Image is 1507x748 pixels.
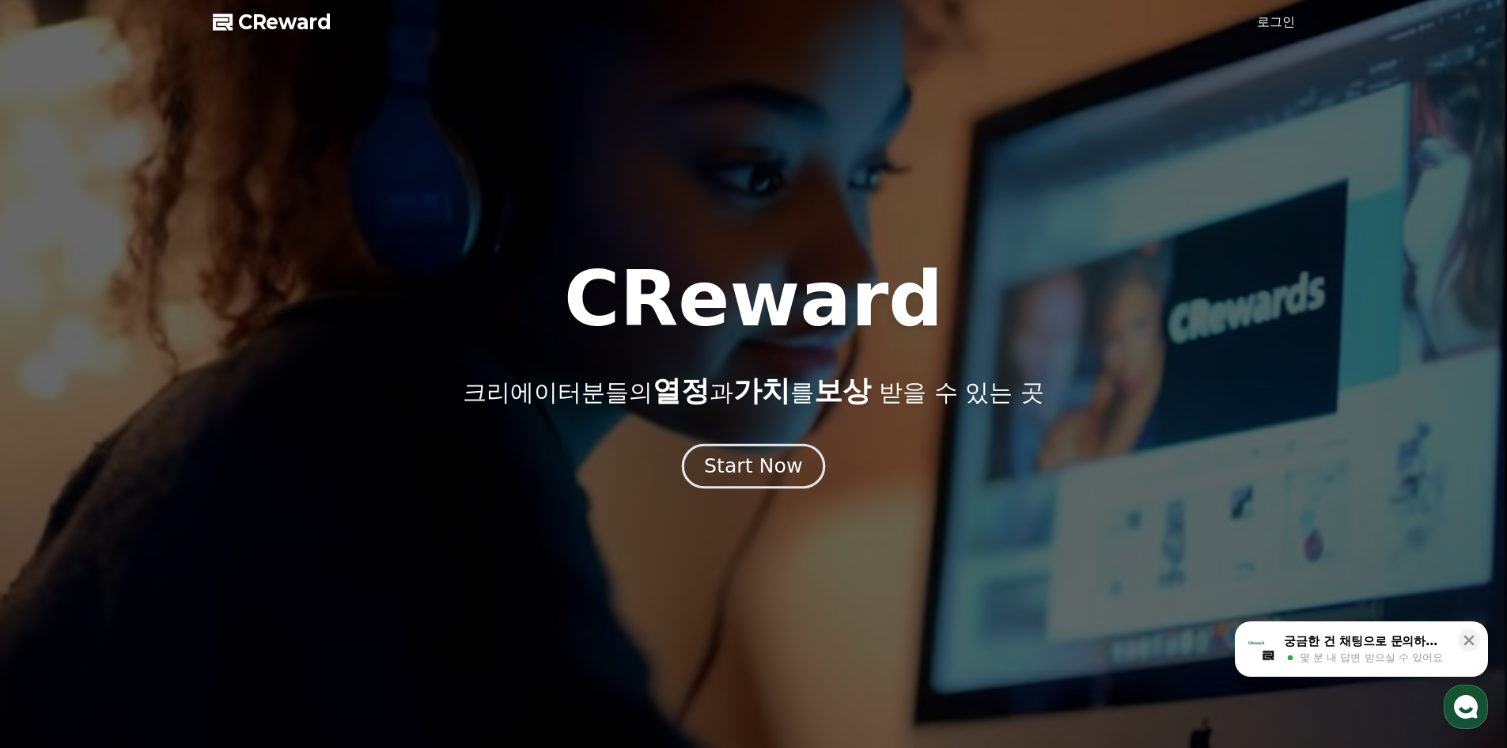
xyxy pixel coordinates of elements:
span: 대화 [145,526,164,539]
a: Start Now [685,461,822,476]
span: 설정 [244,526,263,538]
a: CReward [213,9,331,35]
h1: CReward [564,261,943,337]
div: Start Now [704,453,802,480]
a: 설정 [204,502,304,541]
span: CReward [238,9,331,35]
a: 로그인 [1257,13,1295,32]
span: 열정 [653,374,710,407]
span: 가치 [733,374,790,407]
p: 크리에이터분들의 과 를 받을 수 있는 곳 [463,375,1043,407]
a: 대화 [104,502,204,541]
span: 보상 [814,374,871,407]
a: 홈 [5,502,104,541]
span: 홈 [50,526,59,538]
button: Start Now [682,443,825,488]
